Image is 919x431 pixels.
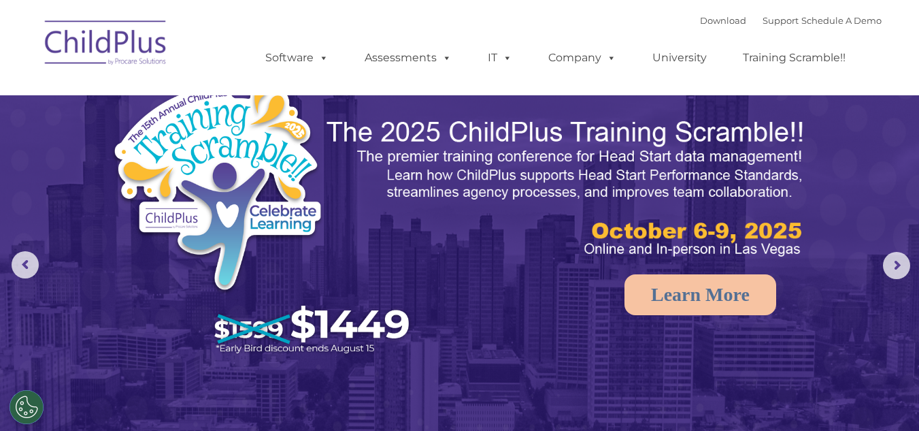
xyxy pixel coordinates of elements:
[729,44,859,71] a: Training Scramble!!
[763,15,799,26] a: Support
[474,44,526,71] a: IT
[624,274,776,315] a: Learn More
[639,44,720,71] a: University
[189,90,231,100] span: Last name
[700,15,746,26] a: Download
[189,146,247,156] span: Phone number
[351,44,465,71] a: Assessments
[10,390,44,424] button: Cookies Settings
[38,11,174,79] img: ChildPlus by Procare Solutions
[252,44,342,71] a: Software
[801,15,882,26] a: Schedule A Demo
[535,44,630,71] a: Company
[700,15,882,26] font: |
